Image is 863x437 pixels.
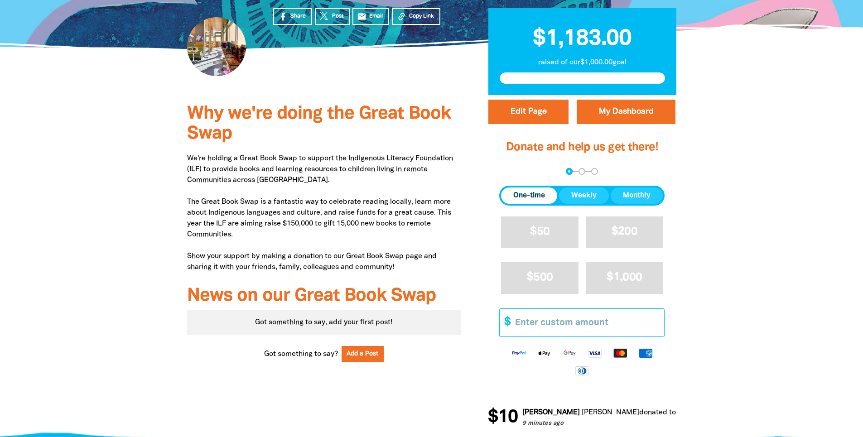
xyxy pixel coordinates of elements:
[315,8,350,25] a: Post
[499,341,665,383] div: Available payment methods
[332,12,343,20] span: Post
[559,187,609,204] button: Weekly
[187,310,461,335] div: Paginated content
[673,409,759,416] a: The SLV Great Book Swap
[290,12,306,20] span: Share
[342,346,384,362] button: Add a Post
[571,190,597,201] span: Weekly
[501,216,579,248] button: $50
[392,8,440,25] button: Copy Link
[557,348,582,358] img: Google Pay logo
[500,309,511,336] span: $
[591,168,598,175] button: Navigate to step 3 of 3 to enter your payment details
[187,106,451,142] span: Why we're doing the Great Book Swap
[586,262,663,293] button: $1,000
[513,190,545,201] span: One-time
[623,190,651,201] span: Monthly
[633,348,658,358] img: American Express logo
[485,408,515,427] span: $10
[569,365,595,376] img: Diners Club logo
[577,100,675,124] a: My Dashboard
[187,153,461,273] p: We're holding a Great Book Swap to support the Indigenous Literacy Foundation (ILF) to provide bo...
[506,348,531,358] img: Paypal logo
[273,8,312,25] a: Share
[519,409,577,416] em: [PERSON_NAME]
[530,226,550,237] span: $50
[369,12,383,20] span: Email
[488,100,569,124] button: Edit Page
[586,216,663,248] button: $200
[579,409,636,416] em: [PERSON_NAME]
[264,349,338,360] span: Got something to say?
[533,29,632,49] span: $1,183.00
[501,262,579,293] button: $500
[566,168,573,175] button: Navigate to step 1 of 3 to enter your donation amount
[612,226,637,237] span: $200
[357,12,366,21] i: email
[409,12,434,20] span: Copy Link
[579,168,585,175] button: Navigate to step 2 of 3 to enter your details
[187,310,461,335] div: Got something to say, add your first post!
[582,348,607,358] img: Visa logo
[527,272,553,283] span: $500
[187,286,461,306] h3: News on our Great Book Swap
[506,142,658,153] span: Donate and help us get there!
[531,348,557,358] img: Apple Pay logo
[352,8,390,25] a: emailEmail
[501,187,557,204] button: One-time
[607,272,642,283] span: $1,000
[519,419,759,428] p: 9 minutes ago
[500,57,665,68] p: raised of our $1,000.00 goal
[509,309,664,336] input: Enter custom amount
[607,348,633,358] img: Mastercard logo
[611,187,663,204] button: Monthly
[499,186,665,206] div: Donation frequency
[636,409,673,416] span: donated to
[488,403,676,432] div: Donation stream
